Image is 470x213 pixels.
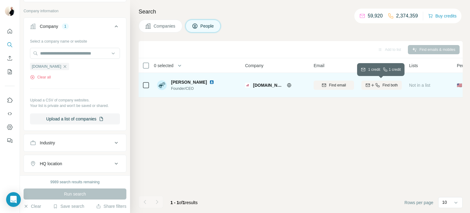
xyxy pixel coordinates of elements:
[154,23,176,29] span: Companies
[396,12,418,20] p: 2,374,359
[62,24,69,29] div: 1
[154,63,173,69] span: 0 selected
[368,12,383,20] p: 59,920
[32,64,61,69] span: [DOMAIN_NAME]
[183,200,185,205] span: 1
[30,113,120,124] button: Upload a list of companies
[24,156,126,171] button: HQ location
[314,81,354,90] button: Find email
[24,135,126,150] button: Industry
[171,79,207,85] span: [PERSON_NAME]
[442,199,447,205] p: 10
[53,203,84,209] button: Save search
[5,26,15,37] button: Quick start
[24,203,41,209] button: Clear
[40,23,58,29] div: Company
[6,192,21,207] div: Open Intercom Messenger
[5,108,15,119] button: Use Surfe API
[5,6,15,16] img: Avatar
[361,63,374,69] span: Mobile
[50,179,100,185] div: 9989 search results remaining
[361,81,402,90] button: Find both
[30,103,120,108] p: Your list is private and won't be saved or shared.
[24,19,126,36] button: Company1
[30,74,51,80] button: Clear all
[5,122,15,133] button: Dashboard
[5,66,15,77] button: My lists
[40,161,62,167] div: HQ location
[428,12,457,20] button: Buy credits
[5,95,15,106] button: Use Surfe on LinkedIn
[179,200,183,205] span: of
[382,82,398,88] span: Find both
[40,140,55,146] div: Industry
[329,82,346,88] span: Find email
[30,97,120,103] p: Upload a CSV of company websites.
[5,135,15,146] button: Feedback
[245,63,263,69] span: Company
[245,83,250,88] img: Logo of digitalhealthcare.io
[209,80,214,85] img: LinkedIn logo
[409,83,430,88] span: Not in a list
[157,80,167,90] img: Avatar
[171,86,217,91] span: Founder/CEO
[200,23,214,29] span: People
[405,200,433,206] span: Rows per page
[409,63,418,69] span: Lists
[30,36,120,44] div: Select a company name or website
[96,203,126,209] button: Share filters
[253,82,284,88] span: [DOMAIN_NAME]
[5,53,15,64] button: Enrich CSV
[170,200,198,205] span: results
[139,7,463,16] h4: Search
[314,63,324,69] span: Email
[170,200,179,205] span: 1 - 1
[5,39,15,50] button: Search
[24,8,126,14] p: Company information
[457,82,462,88] span: 🇺🇸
